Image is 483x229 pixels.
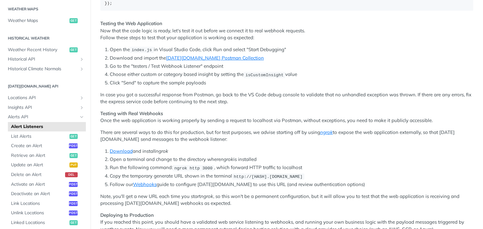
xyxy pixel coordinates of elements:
li: Copy the temporary generate URL shown in the terminal [110,173,473,180]
a: Delete an Alertdel [8,170,86,179]
p: There are several ways to do this for production, but for test purposes, we advise starting off b... [100,129,473,143]
span: Retrieve an Alert [11,152,68,159]
h2: Weather Maps [5,6,86,12]
span: Unlink Locations [11,210,67,216]
h2: [DATE][DOMAIN_NAME] API [5,83,86,89]
a: Alerts APIHide subpages for Alerts API [5,112,86,122]
span: http://[HASH].[DOMAIN_NAME] [234,174,303,179]
button: Show subpages for Insights API [79,105,84,110]
span: post [69,143,78,148]
li: Choose either custom or category based insight by setting the value [110,71,473,78]
a: ngrok [320,129,333,135]
a: Locations APIShow subpages for Locations API [5,93,86,103]
button: Show subpages for Historical API [79,57,84,62]
a: Link Locationspost [8,199,86,208]
em: ngrok [201,193,213,199]
span: get [69,153,78,158]
span: Linked Locations [11,220,68,226]
span: get [69,220,78,225]
strong: Testing with Real Webhooks [100,110,163,116]
em: ngrok [221,156,233,162]
span: Weather Recent History [8,47,68,53]
li: Click "Send" to capture the sample payloads [110,79,473,87]
span: post [69,191,78,196]
span: Create an Alert [11,143,67,149]
span: Delete an Alert [11,172,64,178]
p: In case you got a successful response from Postman, go back to the VS Code debug console to valid... [100,91,473,105]
li: Follow our guide to configure [DATE][DOMAIN_NAME] to use this URL (and review authentication opti... [110,181,473,188]
a: Unlink Locationspost [8,208,86,218]
span: post [69,201,78,206]
span: isCustomInsight [245,72,284,77]
a: Linked Locationsget [8,218,86,227]
li: Run the following command: , which forward HTTP traffic to localhost [110,164,473,171]
strong: Testing the Web Application [100,20,162,26]
span: ngrok http 3000 [174,166,213,170]
span: Deactivate an Alert [11,191,67,197]
span: del [65,172,78,177]
span: post [69,182,78,187]
span: Alert Listeners [11,124,84,130]
span: put [69,162,78,168]
span: Link Locations [11,200,67,207]
a: Insights APIShow subpages for Insights API [5,103,86,112]
span: index.js [131,48,152,52]
span: Historical API [8,56,78,62]
p: Now that the code logic is ready, let's test it out before we connect it to real webhook requests... [100,20,473,41]
li: and install [110,148,473,155]
span: Update an Alert [11,162,68,168]
span: get [69,47,78,52]
p: Once the web application is working properly by sending a request to localhost via Postman, witho... [100,110,473,124]
span: Historical Climate Normals [8,66,78,72]
a: Alert Listeners [8,122,86,131]
span: Weather Maps [8,18,68,24]
a: Retrieve an Alertget [8,151,86,160]
li: Open the in Visual Studio Code, click Run and select "Start Debugging" [110,46,473,53]
span: post [69,210,78,216]
span: Activate an Alert [11,181,67,188]
li: Go to the "testers / Test Webhook Listener" endpoint [110,63,473,70]
button: Show subpages for Historical Climate Normals [79,67,84,72]
strong: Deploying to Production [100,212,154,218]
a: Historical Climate NormalsShow subpages for Historical Climate Normals [5,64,86,74]
span: get [69,134,78,139]
span: get [69,18,78,23]
span: List Alerts [11,133,68,140]
li: Download and import the [110,55,473,62]
p: Note, you'll get a new URL each time you start , so this won't be a permanent configuration, but ... [100,193,473,207]
button: Show subpages for Locations API [79,95,84,100]
a: Weather Mapsget [5,16,86,25]
a: Download [110,148,133,154]
a: Update an Alertput [8,160,86,170]
button: Hide subpages for Alerts API [79,114,84,120]
a: List Alertsget [8,132,86,141]
span: Locations API [8,95,78,101]
a: Activate an Alertpost [8,180,86,189]
a: Webhooks [133,181,157,187]
a: Deactivate an Alertpost [8,189,86,199]
a: Weather Recent Historyget [5,45,86,55]
a: [DATE][DOMAIN_NAME] Postman Collection [166,55,264,61]
span: Alerts API [8,114,78,120]
li: Open a terminal and change to the directory where is installed [110,156,473,163]
a: Historical APIShow subpages for Historical API [5,55,86,64]
a: Create an Alertpost [8,141,86,151]
span: Insights API [8,104,78,111]
h2: Historical Weather [5,35,86,41]
em: ngrok [156,148,168,154]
